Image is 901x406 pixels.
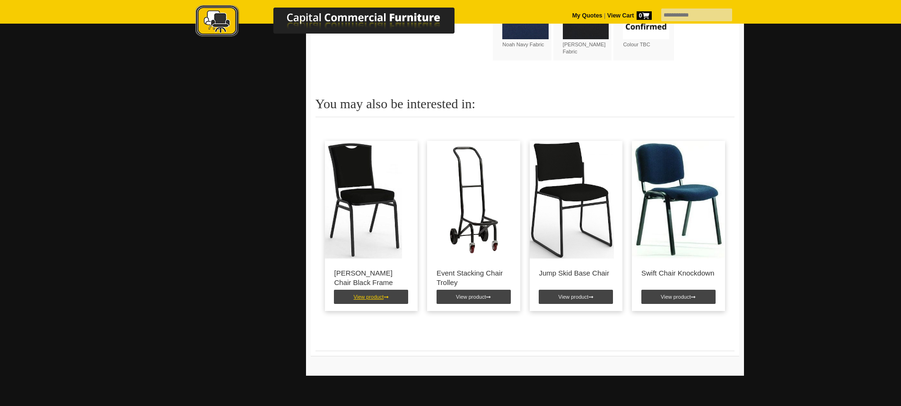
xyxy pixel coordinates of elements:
a: View product [539,290,613,304]
a: View product [641,290,716,304]
img: Swift Chair Knockdown [632,141,725,259]
p: Event Stacking Chair Trolley [437,268,511,287]
h2: You may also be interested in: [315,97,735,117]
img: Event Stacking Chair Trolley [427,141,520,259]
a: View Cart0 [605,12,651,19]
img: Jump Skid Base Chair [530,141,614,259]
p: [PERSON_NAME] Chair Black Frame [334,268,409,287]
span: 0 [637,11,652,20]
strong: View Cart [607,12,652,19]
img: Adam Chair Black Frame [325,141,402,259]
a: My Quotes [572,12,603,19]
a: Capital Commercial Furniture Logo [169,5,500,42]
a: View product [334,290,408,304]
a: View product [437,290,511,304]
p: Swift Chair Knockdown [641,268,716,278]
img: Capital Commercial Furniture Logo [169,5,500,39]
p: Jump Skid Base Chair [539,268,613,278]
